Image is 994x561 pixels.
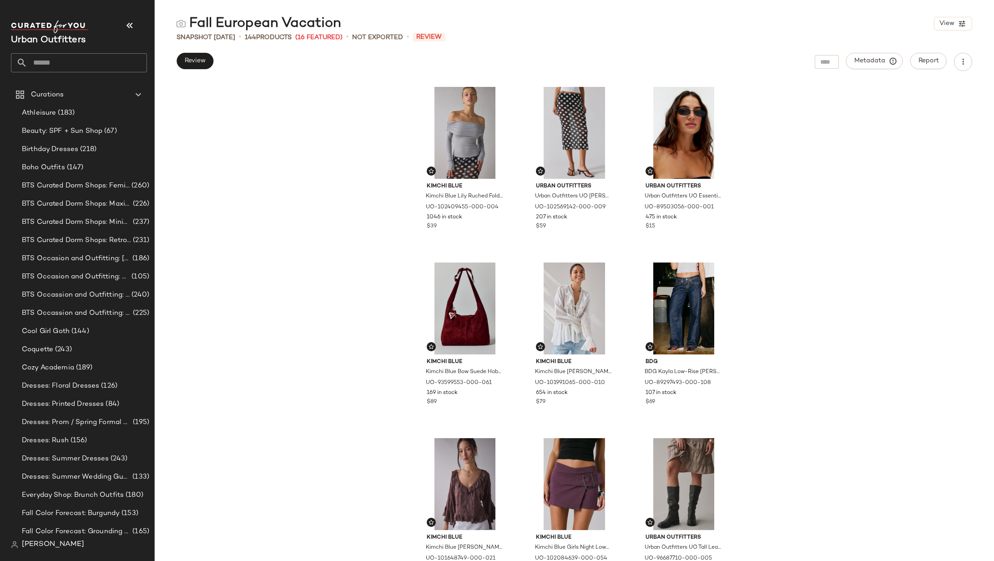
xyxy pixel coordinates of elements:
span: UO-101991065-000-010 [535,379,605,387]
span: Boho Outfits [22,162,65,173]
span: BTS Occassion and Outfitting: Campus Lounge [22,290,130,300]
span: (195) [131,417,149,428]
span: (67) [102,126,117,136]
span: Fall Color Forecast: Burgundy [22,508,120,519]
span: Kimchi Blue [536,534,613,542]
span: UO-93599553-000-061 [426,379,492,387]
span: Review [184,57,206,65]
span: 169 in stock [427,389,458,397]
span: (231) [131,235,149,246]
img: svg%3e [429,520,434,525]
span: BTS Curated Dorm Shops: Feminine [22,181,130,191]
span: Dresses: Prom / Spring Formal Outfitting [22,417,131,428]
span: 1046 in stock [427,213,462,222]
span: BTS Curated Dorm Shops: Minimalist [22,217,131,227]
span: View [939,20,954,27]
span: Review [413,33,445,41]
span: UO-89503056-000-001 [645,203,714,212]
img: svg%3e [11,541,18,548]
img: cfy_white_logo.C9jOOHJF.svg [11,20,88,33]
span: (240) [130,290,149,300]
img: 89297493_108_b [638,263,730,354]
span: Dresses: Rush [22,435,69,446]
img: 89503056_001_b [638,87,730,179]
span: Cozy Academia [22,363,74,373]
span: $39 [427,222,437,231]
span: Snapshot [DATE] [177,33,235,42]
span: Kimchi Blue Girls Night Low-Rise Belted Wrap Micro Mini Skort in Mauve, Women's at Urban Outfitters [535,544,612,552]
span: (153) [120,508,138,519]
span: (126) [99,381,117,391]
span: Everyday Shop: Brunch Outfits [22,490,124,500]
span: 144 [245,34,256,41]
span: (16 Featured) [295,33,343,42]
span: BTS Curated Dorm Shops: Retro+ Boho [22,235,131,246]
img: 101648749_021_b [419,438,511,530]
button: Review [177,53,213,69]
img: svg%3e [429,168,434,174]
img: svg%3e [538,168,543,174]
img: svg%3e [429,344,434,349]
span: Current Company Name [11,35,86,45]
span: Kimchi Blue [427,358,504,366]
img: svg%3e [647,520,653,525]
span: BDG [646,358,722,366]
span: $59 [536,222,546,231]
span: $89 [427,398,437,406]
span: Urban Outfitters UO Tall Leather Slouch Boot in Dark Grey, Women's at Urban Outfitters [645,544,722,552]
span: (84) [104,399,119,409]
span: BTS Occasion and Outfitting: [PERSON_NAME] to Party [22,253,131,264]
span: • [346,32,348,43]
img: 96687710_005_b [638,438,730,530]
span: BDG Kayla Low-Rise [PERSON_NAME] in Rinse, Women's at Urban Outfitters [645,368,722,376]
span: (133) [131,472,149,482]
span: Coquette [22,344,53,355]
span: Kimchi Blue [536,358,613,366]
div: Products [245,33,292,42]
span: Metadata [854,57,895,65]
img: 102409455_004_b [419,87,511,179]
span: (183) [56,108,75,118]
span: • [407,32,409,43]
span: Urban Outfitters [646,534,722,542]
span: BTS Occassion and Outfitting: First Day Fits [22,308,131,318]
span: Cool Girl Goth [22,326,70,337]
span: $69 [646,398,655,406]
span: Kimchi Blue [427,182,504,191]
span: Dresses: Floral Dresses [22,381,99,391]
span: (237) [131,217,149,227]
span: Beauty: SPF + Sun Shop [22,126,102,136]
span: (225) [131,308,149,318]
span: Report [918,57,939,65]
span: 107 in stock [646,389,676,397]
button: View [934,17,972,30]
span: 207 in stock [536,213,567,222]
img: svg%3e [177,19,186,28]
span: Kimchi Blue [427,534,504,542]
span: [PERSON_NAME] [22,539,84,550]
img: 102569142_009_b [529,87,620,179]
img: svg%3e [647,344,653,349]
span: (226) [131,199,149,209]
span: (105) [130,272,149,282]
span: BTS Occasion and Outfitting: Homecoming Dresses [22,272,130,282]
span: (180) [124,490,143,500]
span: (189) [74,363,93,373]
span: 654 in stock [536,389,568,397]
span: Dresses: Summer Wedding Guest [22,472,131,482]
span: (186) [131,253,149,264]
span: (144) [70,326,89,337]
span: $79 [536,398,545,406]
button: Report [910,53,947,69]
span: (243) [109,454,127,464]
span: 475 in stock [646,213,677,222]
span: Not Exported [352,33,403,42]
span: Kimchi Blue Bow Suede Hobo Bag in Maroon, Women's at Urban Outfitters [426,368,503,376]
span: (147) [65,162,84,173]
span: Urban Outfitters UO [PERSON_NAME] Sheer Mesh Polka Dot Midi Skirt in Black/White Polka Dot, Women... [535,192,612,201]
span: Dresses: Printed Dresses [22,399,104,409]
span: $15 [646,222,655,231]
button: Metadata [846,53,903,69]
div: Fall European Vacation [177,15,341,33]
span: UO-89297493-000-108 [645,379,711,387]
